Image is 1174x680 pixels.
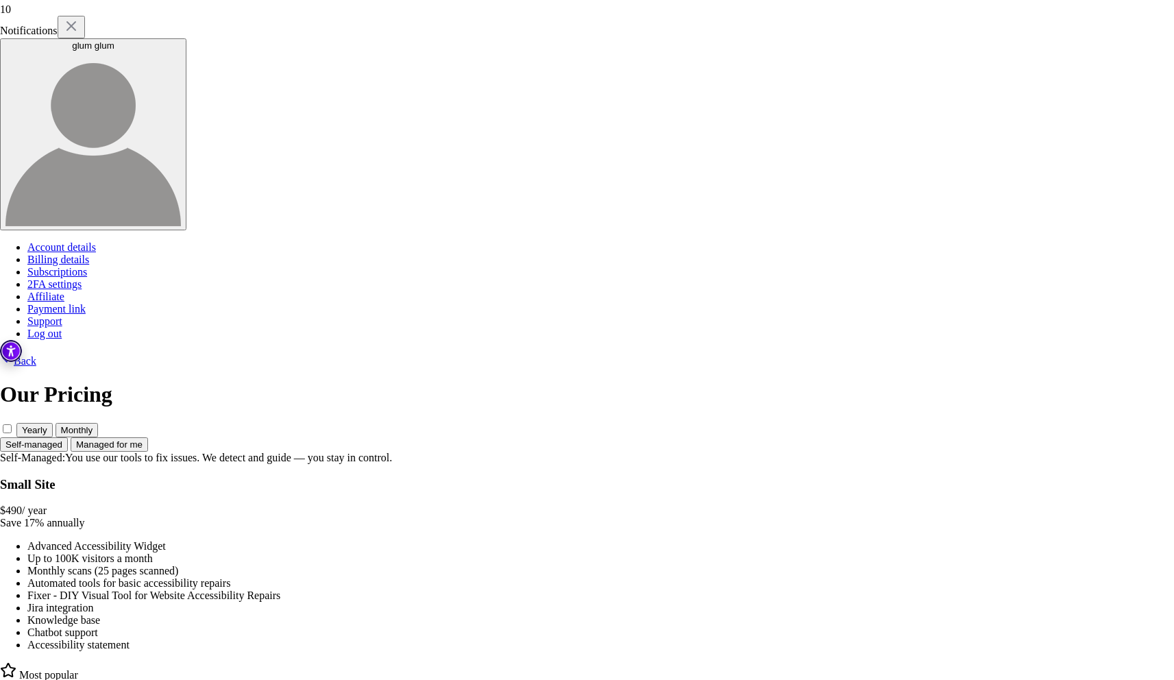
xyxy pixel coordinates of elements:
[5,51,181,226] img: user avatar
[27,328,62,339] a: Log out
[27,602,1174,614] li: Jira integration
[27,590,1174,602] li: Fixer - DIY Visual Tool for Website Accessibility Repairs
[27,291,64,302] a: Affiliate
[63,18,80,34] img: x.svg
[71,437,148,452] button: Managed for me
[27,315,62,327] a: Support
[27,565,1174,577] li: Monthly scans (25 pages scanned)
[27,303,86,315] a: Payment link
[27,241,96,253] a: Account details
[27,254,89,265] a: Billing details
[27,278,82,290] a: 2FA settings
[27,540,1174,552] li: Advanced Accessibility Widget
[16,423,53,437] button: Yearly
[27,577,1174,590] li: Automated tools for basic accessibility repairs
[56,423,99,437] button: Monthly
[27,266,87,278] a: Subscriptions
[27,639,1174,651] li: Accessibility statement
[5,40,181,51] div: glum glum
[27,552,1174,565] li: Up to 100K visitors a month
[27,614,1174,627] li: Knowledge base
[27,627,1174,639] li: Chatbot support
